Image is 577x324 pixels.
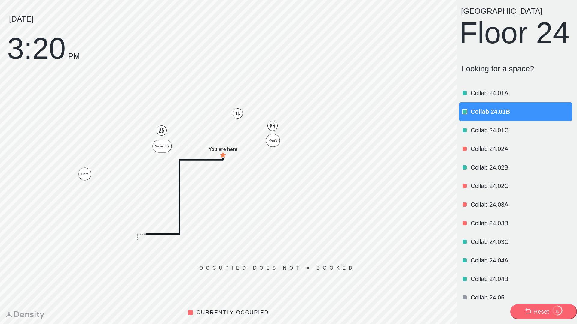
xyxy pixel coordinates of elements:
p: Collab 24.01B [471,107,571,116]
p: Collab 24.01A [471,89,571,97]
p: Collab 24.02B [471,163,571,172]
p: Collab 24.04B [471,275,571,283]
p: Collab 24.02C [471,182,571,190]
p: Collab 24.03A [471,200,571,209]
p: Collab 24.04A [471,256,571,265]
button: Reset5 [510,304,577,319]
p: Collab 24.03B [471,219,571,227]
p: Looking for a space? [462,64,572,73]
p: Collab 24.02A [471,145,571,153]
p: Collab 24.03C [471,238,571,246]
p: Collab 24.05 [471,293,571,302]
div: Reset [533,307,549,316]
div: 5 [552,309,563,314]
p: Collab 24.01C [471,126,571,134]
